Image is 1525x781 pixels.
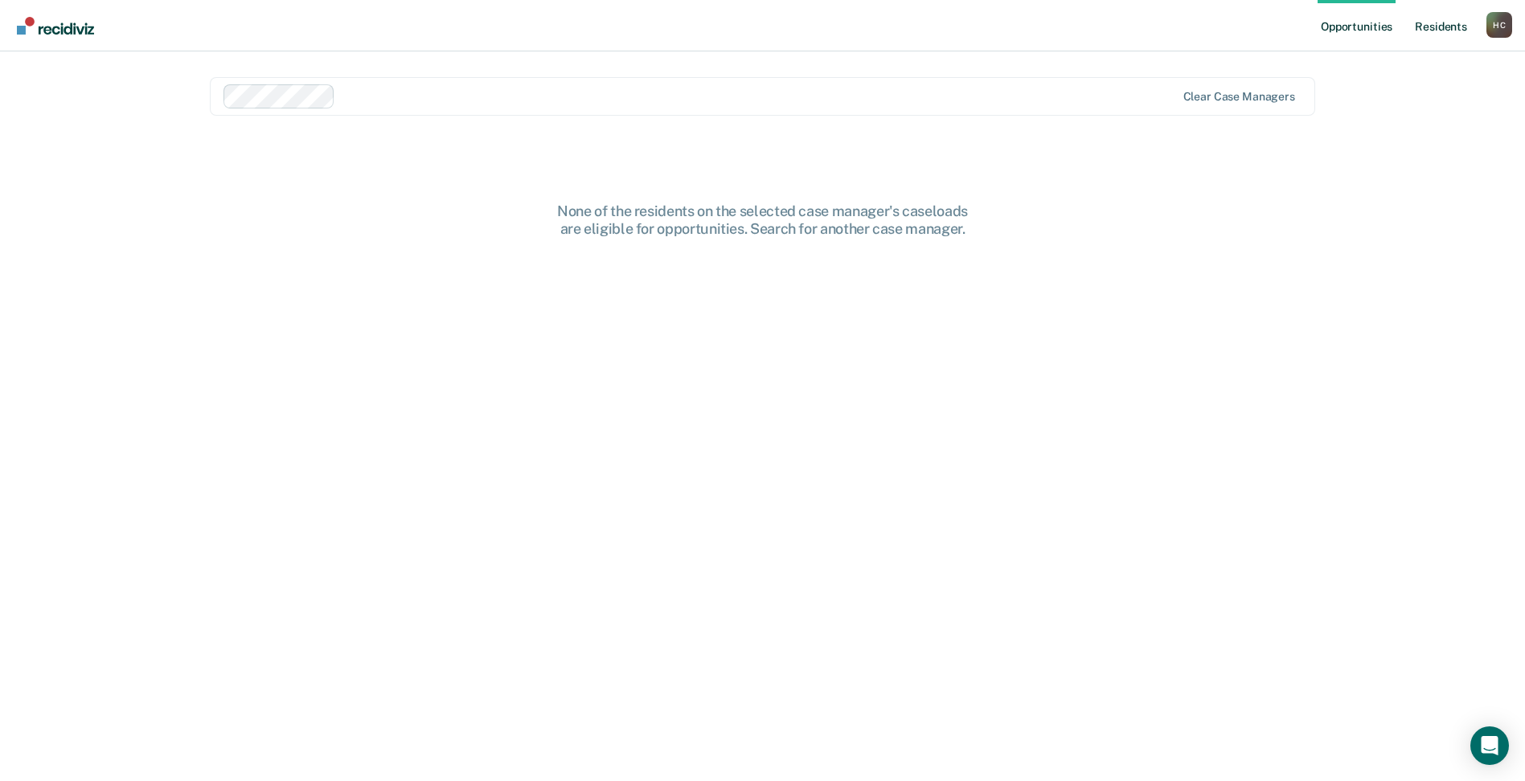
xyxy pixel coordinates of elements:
div: None of the residents on the selected case manager's caseloads are eligible for opportunities. Se... [506,202,1020,237]
div: H C [1486,12,1512,38]
div: Open Intercom Messenger [1470,726,1509,765]
div: Clear case managers [1183,90,1295,104]
img: Recidiviz [17,17,94,35]
button: Profile dropdown button [1486,12,1512,38]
